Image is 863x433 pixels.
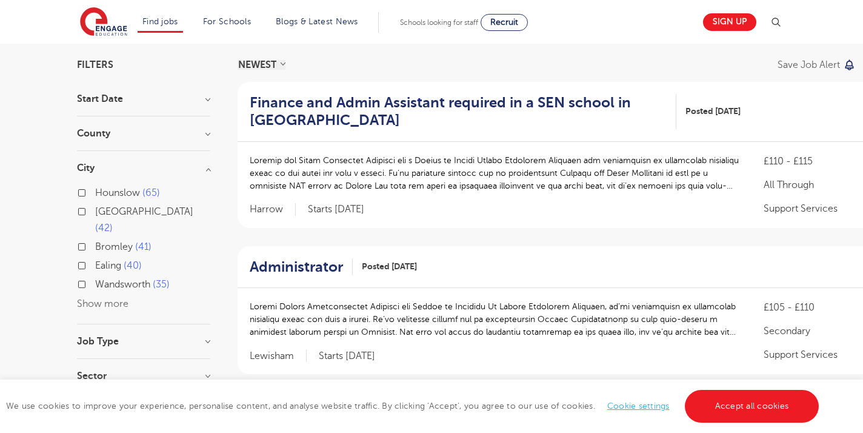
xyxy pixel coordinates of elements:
[250,154,739,192] p: Loremip dol Sitam Consectet Adipisci eli s Doeius te Incidi Utlabo Etdolorem Aliquaen adm veniamq...
[778,60,840,70] p: Save job alert
[685,105,741,118] span: Posted [DATE]
[6,401,822,411] span: We use cookies to improve your experience, personalise content, and analyse website traffic. By c...
[77,371,210,381] h3: Sector
[250,258,343,276] h2: Administrator
[319,350,375,363] p: Starts [DATE]
[95,260,121,271] span: Ealing
[250,203,296,216] span: Harrow
[77,129,210,138] h3: County
[142,187,160,198] span: 65
[400,18,478,27] span: Schools looking for staff
[778,60,856,70] button: Save job alert
[95,241,103,249] input: Bromley 41
[250,94,676,129] a: Finance and Admin Assistant required in a SEN school in [GEOGRAPHIC_DATA]
[607,401,670,411] a: Cookie settings
[77,94,210,104] h3: Start Date
[77,337,210,346] h3: Job Type
[362,260,417,273] span: Posted [DATE]
[142,17,178,26] a: Find jobs
[703,13,756,31] a: Sign up
[95,260,103,268] input: Ealing 40
[95,241,133,252] span: Bromley
[95,206,103,214] input: [GEOGRAPHIC_DATA] 42
[250,258,353,276] a: Administrator
[95,223,113,233] span: 42
[481,14,528,31] a: Recruit
[135,241,152,252] span: 41
[77,163,210,173] h3: City
[95,279,103,287] input: Wandsworth 35
[153,279,170,290] span: 35
[95,187,103,195] input: Hounslow 65
[276,17,358,26] a: Blogs & Latest News
[250,94,667,129] h2: Finance and Admin Assistant required in a SEN school in [GEOGRAPHIC_DATA]
[95,279,150,290] span: Wandsworth
[95,206,193,217] span: [GEOGRAPHIC_DATA]
[124,260,142,271] span: 40
[77,298,128,309] button: Show more
[490,18,518,27] span: Recruit
[685,390,819,423] a: Accept all cookies
[77,60,113,70] span: Filters
[250,350,307,363] span: Lewisham
[203,17,251,26] a: For Schools
[80,7,127,38] img: Engage Education
[95,187,140,198] span: Hounslow
[308,203,364,216] p: Starts [DATE]
[250,300,739,338] p: Loremi Dolors Ametconsectet Adipisci eli Seddoe te Incididu Ut Labore Etdolorem Aliquaen, ad’mi v...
